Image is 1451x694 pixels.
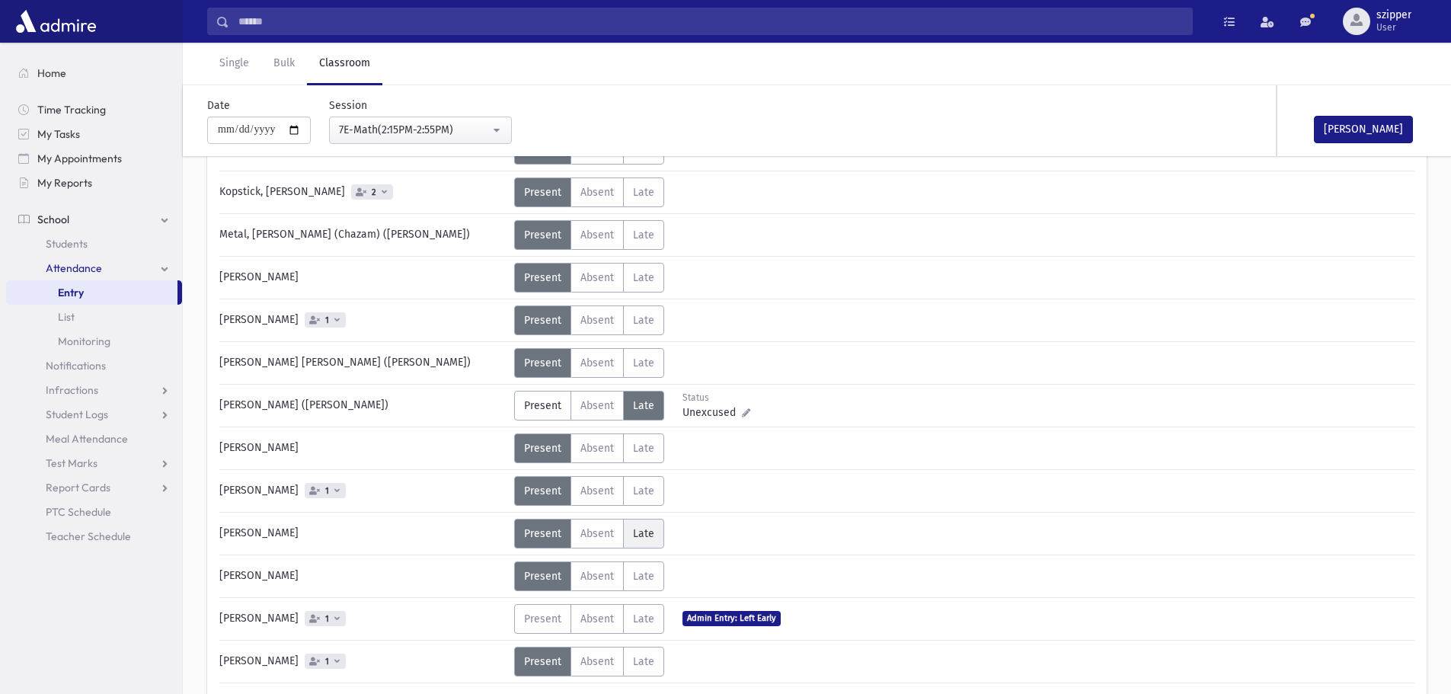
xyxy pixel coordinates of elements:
a: List [6,305,182,329]
div: 7E-Math(2:15PM-2:55PM) [339,122,490,138]
span: Present [524,229,561,241]
span: Late [633,655,654,668]
div: [PERSON_NAME] [212,433,514,463]
span: Present [524,485,561,497]
span: Absent [580,314,614,327]
span: Absent [580,612,614,625]
span: Attendance [46,261,102,275]
div: AttTypes [514,519,664,548]
span: Late [633,399,654,412]
span: Test Marks [46,456,97,470]
span: Late [633,186,654,199]
a: Infractions [6,378,182,402]
a: Home [6,61,182,85]
span: My Appointments [37,152,122,165]
a: My Tasks [6,122,182,146]
span: Late [633,314,654,327]
span: Late [633,271,654,284]
div: AttTypes [514,604,664,634]
span: Student Logs [46,408,108,421]
span: Present [524,655,561,668]
div: AttTypes [514,647,664,676]
span: Late [633,485,654,497]
span: 2 [369,187,379,197]
a: My Reports [6,171,182,195]
a: Single [207,43,261,85]
span: 1 [322,614,332,624]
span: Present [524,527,561,540]
div: AttTypes [514,391,664,421]
span: My Tasks [37,127,80,141]
span: Time Tracking [37,103,106,117]
span: Late [633,570,654,583]
label: Date [207,98,230,114]
span: Present [524,357,561,369]
a: Meal Attendance [6,427,182,451]
span: Late [633,527,654,540]
span: Monitoring [58,334,110,348]
div: [PERSON_NAME] [212,519,514,548]
span: Absent [580,229,614,241]
div: AttTypes [514,263,664,293]
a: Time Tracking [6,98,182,122]
div: Status [682,391,750,405]
span: Students [46,237,88,251]
span: Absent [580,186,614,199]
span: School [37,213,69,226]
span: Teacher Schedule [46,529,131,543]
span: Present [524,612,561,625]
span: Entry [58,286,84,299]
span: szipper [1376,9,1411,21]
a: Notifications [6,353,182,378]
span: Present [524,442,561,455]
div: [PERSON_NAME] [212,647,514,676]
div: [PERSON_NAME] [212,476,514,506]
span: Present [524,399,561,412]
a: My Appointments [6,146,182,171]
span: Absent [580,442,614,455]
a: Attendance [6,256,182,280]
a: Classroom [307,43,382,85]
span: Admin Entry: Left Early [682,611,781,625]
span: List [58,310,75,324]
span: Report Cards [46,481,110,494]
span: Present [524,271,561,284]
a: Test Marks [6,451,182,475]
span: User [1376,21,1411,34]
div: [PERSON_NAME] [212,604,514,634]
a: Teacher Schedule [6,524,182,548]
span: Late [633,442,654,455]
span: Absent [580,357,614,369]
span: Absent [580,485,614,497]
a: Monitoring [6,329,182,353]
span: Absent [580,570,614,583]
span: Meal Attendance [46,432,128,446]
span: Unexcused [682,405,742,421]
a: Student Logs [6,402,182,427]
a: Students [6,232,182,256]
span: Notifications [46,359,106,373]
div: [PERSON_NAME] [212,305,514,335]
span: Absent [580,527,614,540]
label: Session [329,98,367,114]
span: Present [524,314,561,327]
a: Bulk [261,43,307,85]
div: Kopstick, [PERSON_NAME] [212,177,514,207]
div: AttTypes [514,433,664,463]
input: Search [229,8,1192,35]
a: Report Cards [6,475,182,500]
a: School [6,207,182,232]
button: [PERSON_NAME] [1314,116,1413,143]
div: [PERSON_NAME] [212,263,514,293]
span: Absent [580,399,614,412]
span: Late [633,357,654,369]
span: Present [524,186,561,199]
div: [PERSON_NAME] ([PERSON_NAME]) [212,391,514,421]
span: Infractions [46,383,98,397]
span: 1 [322,657,332,667]
span: Present [524,570,561,583]
div: AttTypes [514,177,664,207]
span: My Reports [37,176,92,190]
span: Late [633,612,654,625]
button: 7E-Math(2:15PM-2:55PM) [329,117,512,144]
